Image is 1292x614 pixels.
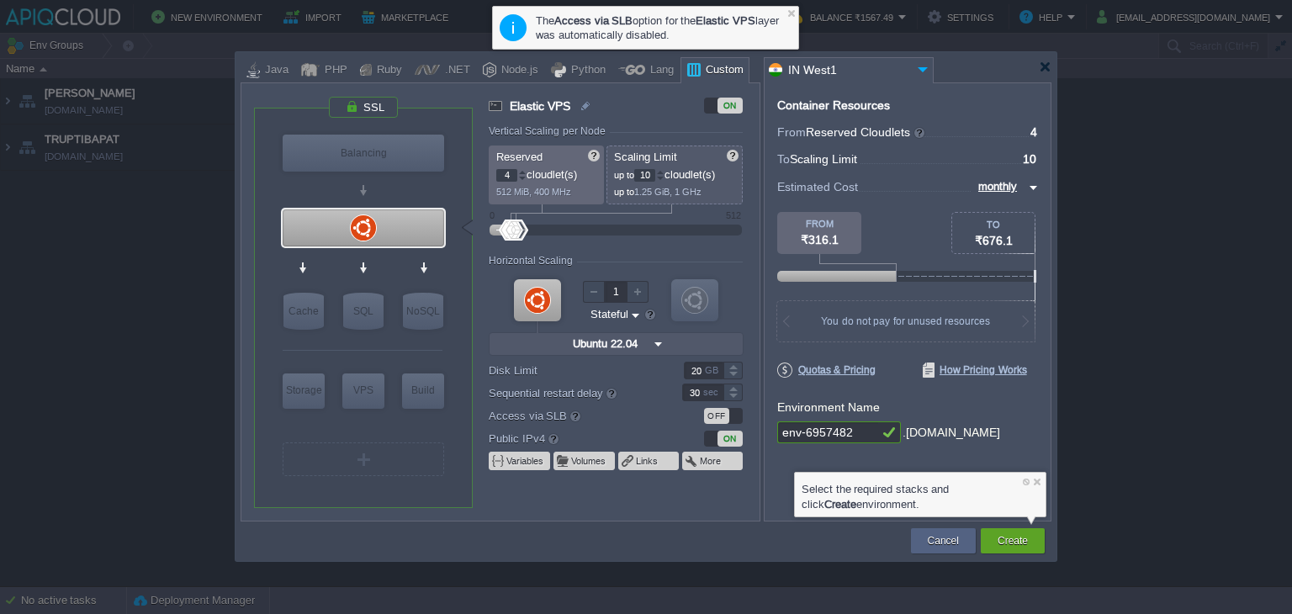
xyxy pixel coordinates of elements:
div: Load Balancer [283,135,444,172]
div: NoSQL [403,293,443,330]
div: Elastic VPS [342,373,384,409]
div: GB [705,363,722,378]
p: cloudlet(s) [496,164,598,182]
div: Vertical Scaling per Node [489,125,610,137]
p: cloudlet(s) [614,164,737,182]
span: To [777,152,790,166]
span: Reserved [496,151,543,163]
div: Create New Layer [283,442,444,476]
button: Links [636,454,659,468]
span: 4 [1030,125,1037,139]
span: Estimated Cost [777,177,858,196]
div: .[DOMAIN_NAME] [903,421,1000,444]
div: Python [566,58,606,83]
div: ON [717,431,743,447]
button: Cancel [928,532,959,549]
button: Create [998,532,1028,549]
div: .NET [440,58,470,83]
div: VPS [342,373,384,407]
div: Ruby [372,58,402,83]
label: Sequential restart delay [489,384,659,402]
div: Select the required stacks and click environment. [802,482,1039,512]
div: 512 [726,210,741,220]
span: Reserved Cloudlets [806,125,926,139]
b: Elastic VPS [696,14,755,27]
div: Container Resources [777,99,890,112]
div: Cache [283,293,324,330]
b: Create [824,498,856,511]
span: Quotas & Pricing [777,363,876,378]
div: Node.js [496,58,538,83]
span: From [777,125,806,139]
div: Balancing [283,135,444,172]
div: Horizontal Scaling [489,255,577,267]
span: 10 [1023,152,1036,166]
div: Build [402,373,444,407]
div: Storage [283,373,325,407]
div: Lang [645,58,674,83]
label: Access via SLB [489,406,659,425]
div: OFF [704,408,729,424]
div: Storage Containers [283,373,325,409]
b: Access via SLB [554,14,633,27]
button: Volumes [571,454,607,468]
span: ₹316.1 [801,233,839,246]
button: Variables [506,454,545,468]
div: NoSQL Databases [403,293,443,330]
div: Java [260,58,289,83]
label: Environment Name [777,400,880,414]
div: Custom [701,58,744,83]
div: PHP [320,58,347,83]
div: SQL Databases [343,293,384,330]
span: Scaling Limit [790,152,857,166]
div: SQL [343,293,384,330]
span: up to [614,187,634,197]
div: TO [952,220,1035,230]
span: up to [614,170,634,180]
div: ON [717,98,743,114]
div: Build Node [402,373,444,409]
div: Elastic VPS [283,209,444,246]
label: Public IPv4 [489,429,659,447]
span: 1.25 GiB, 1 GHz [634,187,702,197]
div: FROM [777,219,861,229]
span: How Pricing Works [923,363,1027,378]
div: sec [703,384,722,400]
span: Scaling Limit [614,151,677,163]
div: 0 [490,210,495,220]
div: The option for the layer was automatically disabled. [536,13,790,43]
label: Disk Limit [489,362,659,379]
button: More [700,454,723,468]
span: 512 MiB, 400 MHz [496,187,571,197]
span: ₹676.1 [975,234,1013,247]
